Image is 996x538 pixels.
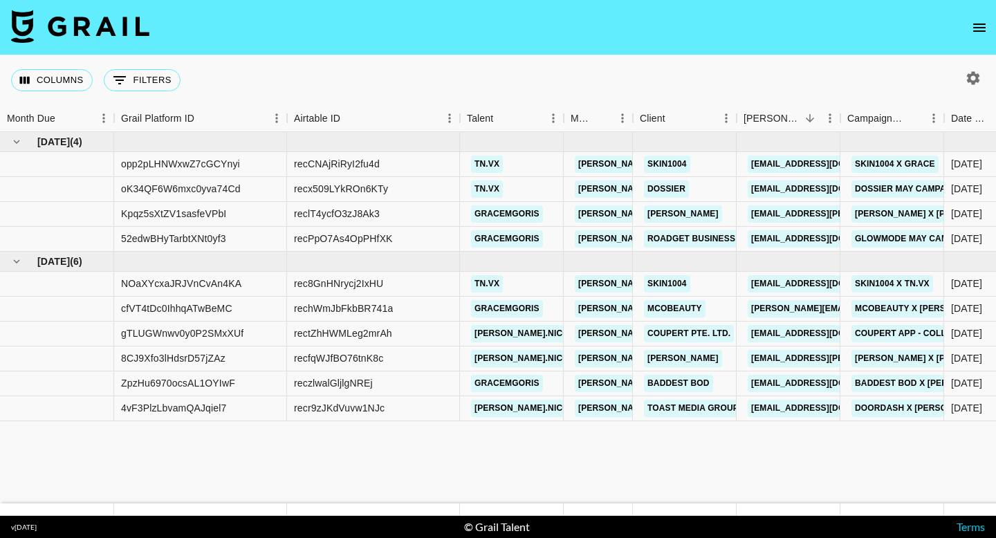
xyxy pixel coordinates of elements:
div: © Grail Talent [464,520,530,534]
a: [EMAIL_ADDRESS][DOMAIN_NAME] [748,180,903,198]
a: [PERSON_NAME] [644,205,722,223]
button: Sort [665,109,685,128]
div: gTLUGWnwv0y0P2SMxXUf [121,326,243,340]
a: Dossier May Campaign [851,180,964,198]
div: 02/06/2025 [951,157,982,171]
div: 01/06/2025 [951,232,982,245]
div: Booker [737,105,840,132]
a: [EMAIL_ADDRESS][DOMAIN_NAME] [748,230,903,248]
a: COUPERT PTE. LTD. [644,325,734,342]
a: DoorDash x [PERSON_NAME] [851,400,989,417]
div: rec8GnHNrycj2IxHU [294,277,383,290]
a: [EMAIL_ADDRESS][DOMAIN_NAME] [748,325,903,342]
a: McoBeauty x [PERSON_NAME] [851,300,994,317]
div: cfVT4tDc0IhhqATwBeMC [121,302,232,315]
a: [PERSON_NAME] [644,350,722,367]
div: Grail Platform ID [114,105,287,132]
a: Baddest Bod [644,375,713,392]
a: [EMAIL_ADDRESS][PERSON_NAME][DOMAIN_NAME] [748,350,973,367]
a: [PERSON_NAME].nicoleee_ [471,325,599,342]
a: [PERSON_NAME][EMAIL_ADDRESS][DOMAIN_NAME] [575,325,800,342]
a: McoBeauty [644,300,705,317]
a: [EMAIL_ADDRESS][DOMAIN_NAME] [748,275,903,293]
div: Client [633,105,737,132]
button: Sort [340,109,360,128]
button: Sort [800,109,820,128]
div: 22/07/2025 [951,401,982,415]
div: NOaXYcxaJRJVnCvAn4KA [121,277,241,290]
div: Manager [564,105,633,132]
button: Sort [55,109,75,128]
a: [PERSON_NAME].nicoleee_ [471,350,599,367]
span: [DATE] [37,254,70,268]
span: [DATE] [37,135,70,149]
a: [PERSON_NAME][EMAIL_ADDRESS][DOMAIN_NAME] [575,180,800,198]
div: rechWmJbFkbBR741a [294,302,393,315]
div: 01/06/2025 [951,207,982,221]
a: Terms [957,520,985,533]
a: gracemgoris [471,375,543,392]
a: [EMAIL_ADDRESS][DOMAIN_NAME] [748,156,903,173]
a: [PERSON_NAME].nicoleee_ [471,400,599,417]
div: recr9zJKdVuvw1NJc [294,401,385,415]
div: recPpO7As4OpPHfXK [294,232,393,245]
a: gracemgoris [471,300,543,317]
button: Menu [923,108,944,129]
button: Select columns [11,69,93,91]
a: tn.vx [471,180,503,198]
div: 22/07/2025 [951,326,982,340]
div: 4vF3PlzLbvamQAJqiel7 [121,401,226,415]
a: SKIN1004 [644,275,690,293]
button: Menu [820,108,840,129]
div: Campaign (Type) [840,105,944,132]
a: [PERSON_NAME][EMAIL_ADDRESS][DOMAIN_NAME] [575,375,800,392]
div: 52edwBHyTarbtXNt0yf3 [121,232,226,245]
button: open drawer [966,14,993,41]
a: [PERSON_NAME][EMAIL_ADDRESS][DOMAIN_NAME] [575,230,800,248]
button: Menu [439,108,460,129]
div: Campaign (Type) [847,105,904,132]
div: Talent [460,105,564,132]
div: 22/07/2025 [951,302,982,315]
button: Sort [194,109,214,128]
div: recCNAjRiRyI2fu4d [294,157,380,171]
a: [PERSON_NAME][EMAIL_ADDRESS][DOMAIN_NAME] [748,300,973,317]
div: recfqWJfBO76tnK8c [294,351,383,365]
a: [EMAIL_ADDRESS][DOMAIN_NAME] [748,375,903,392]
div: Date Created [951,105,990,132]
button: Menu [612,108,633,129]
div: reczlwalGljlgNREj [294,376,373,390]
a: [PERSON_NAME][EMAIL_ADDRESS][DOMAIN_NAME] [575,275,800,293]
div: 22/07/2025 [951,277,982,290]
button: hide children [7,132,26,151]
span: ( 6 ) [70,254,82,268]
a: Glowmode May Campaign [851,230,978,248]
div: Manager [571,105,593,132]
div: 8CJ9Xfo3lHdsrD57jZAz [121,351,225,365]
div: Airtable ID [294,105,340,132]
button: Menu [543,108,564,129]
a: Dossier [644,180,689,198]
button: Sort [493,109,513,128]
a: [EMAIL_ADDRESS][PERSON_NAME][DOMAIN_NAME] [748,205,973,223]
a: ROADGET BUSINESS PTE. LTD. [644,230,781,248]
div: 01/06/2025 [951,182,982,196]
a: tn.vx [471,275,503,293]
a: Skin1004 x TN.VX [851,275,933,293]
a: [EMAIL_ADDRESS][DOMAIN_NAME] [748,400,903,417]
a: gracemgoris [471,205,543,223]
div: reclT4ycfO3zJ8Ak3 [294,207,380,221]
button: Menu [716,108,737,129]
a: [PERSON_NAME][EMAIL_ADDRESS][DOMAIN_NAME] [575,300,800,317]
div: rectZhHWMLeg2mrAh [294,326,392,340]
button: Sort [904,109,923,128]
a: gracemgoris [471,230,543,248]
div: Airtable ID [287,105,460,132]
img: Grail Talent [11,10,149,43]
div: Talent [467,105,493,132]
div: 22/07/2025 [951,376,982,390]
a: [PERSON_NAME][EMAIL_ADDRESS][DOMAIN_NAME] [575,205,800,223]
a: [PERSON_NAME][EMAIL_ADDRESS][DOMAIN_NAME] [575,400,800,417]
a: [PERSON_NAME][EMAIL_ADDRESS][DOMAIN_NAME] [575,350,800,367]
div: opp2pLHNWxwZ7cGCYnyi [121,157,240,171]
